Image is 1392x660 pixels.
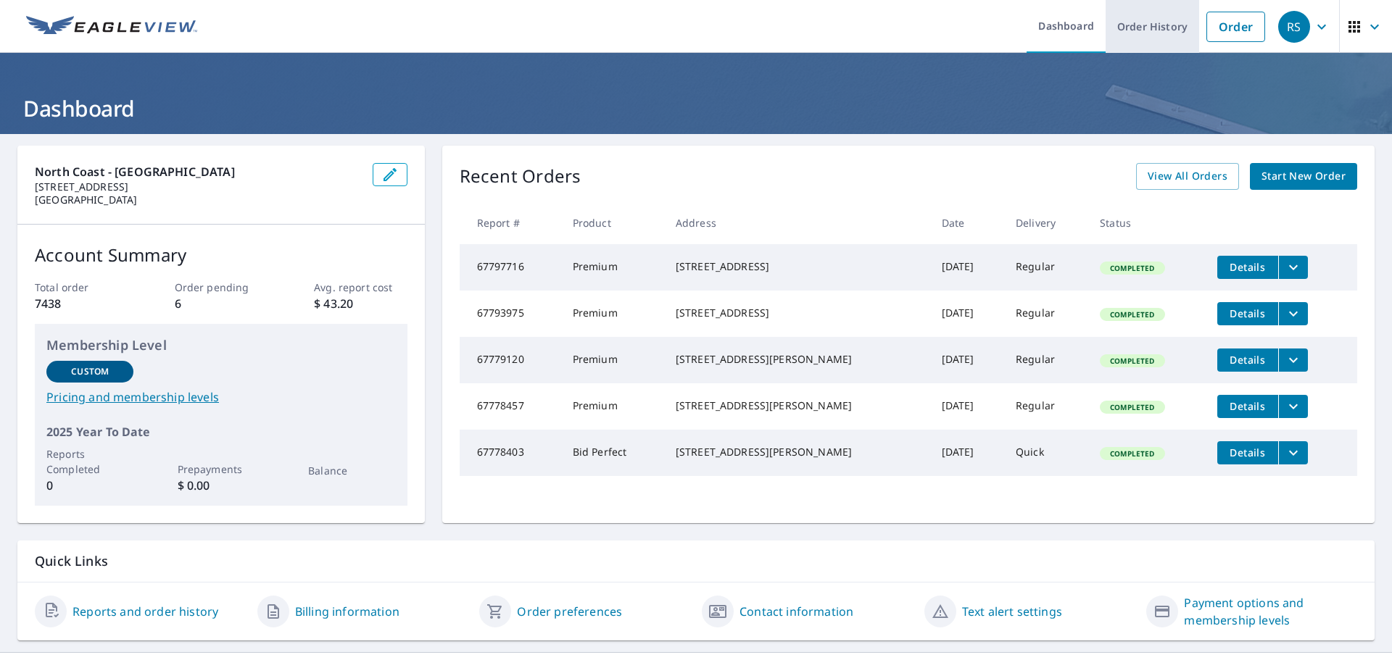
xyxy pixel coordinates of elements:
[35,295,128,312] p: 7438
[1101,448,1163,459] span: Completed
[1136,163,1239,190] a: View All Orders
[1004,291,1088,337] td: Regular
[1278,348,1308,372] button: filesDropdownBtn-67779120
[295,603,399,620] a: Billing information
[1278,441,1308,464] button: filesDropdownBtn-67778403
[1278,256,1308,279] button: filesDropdownBtn-67797716
[175,280,268,295] p: Order pending
[460,337,561,383] td: 67779120
[962,603,1062,620] a: Text alert settings
[561,244,664,291] td: Premium
[314,295,407,312] p: $ 43.20
[1226,446,1269,459] span: Details
[1217,441,1278,464] button: detailsBtn-67778403
[1217,348,1278,372] button: detailsBtn-67779120
[739,603,853,620] a: Contact information
[35,193,361,206] p: [GEOGRAPHIC_DATA]
[46,423,396,440] p: 2025 Year To Date
[1250,163,1357,190] a: Start New Order
[314,280,407,295] p: Avg. report cost
[676,352,919,367] div: [STREET_ADDRESS][PERSON_NAME]
[46,388,396,406] a: Pricing and membership levels
[1004,244,1088,291] td: Regular
[17,93,1375,123] h1: Dashboard
[930,383,1004,430] td: [DATE]
[1226,260,1269,274] span: Details
[46,477,133,494] p: 0
[1101,309,1163,319] span: Completed
[1226,399,1269,413] span: Details
[460,383,561,430] td: 67778457
[35,280,128,295] p: Total order
[1261,167,1346,185] span: Start New Order
[1101,402,1163,412] span: Completed
[1004,383,1088,430] td: Regular
[930,244,1004,291] td: [DATE]
[676,306,919,320] div: [STREET_ADDRESS]
[178,477,265,494] p: $ 0.00
[664,201,930,244] th: Address
[561,201,664,244] th: Product
[175,295,268,312] p: 6
[561,430,664,476] td: Bid Perfect
[1101,356,1163,366] span: Completed
[460,244,561,291] td: 67797716
[676,259,919,274] div: [STREET_ADDRESS]
[1278,395,1308,418] button: filesDropdownBtn-67778457
[1226,306,1269,320] span: Details
[561,337,664,383] td: Premium
[35,552,1357,570] p: Quick Links
[1101,263,1163,273] span: Completed
[1278,11,1310,43] div: RS
[72,603,218,620] a: Reports and order history
[1004,201,1088,244] th: Delivery
[460,291,561,337] td: 67793975
[1004,337,1088,383] td: Regular
[460,430,561,476] td: 67778403
[561,291,664,337] td: Premium
[930,430,1004,476] td: [DATE]
[26,16,197,38] img: EV Logo
[35,180,361,193] p: [STREET_ADDRESS]
[561,383,664,430] td: Premium
[308,463,395,478] p: Balance
[1184,594,1357,629] a: Payment options and membership levels
[460,201,561,244] th: Report #
[1206,12,1265,42] a: Order
[35,163,361,180] p: North Coast - [GEOGRAPHIC_DATA]
[1217,395,1278,418] button: detailsBtn-67778457
[930,291,1004,337] td: [DATE]
[676,445,919,459] div: [STREET_ADDRESS][PERSON_NAME]
[35,242,407,268] p: Account Summary
[1004,430,1088,476] td: Quick
[178,461,265,477] p: Prepayments
[1217,302,1278,325] button: detailsBtn-67793975
[46,446,133,477] p: Reports Completed
[930,337,1004,383] td: [DATE]
[460,163,581,190] p: Recent Orders
[517,603,622,620] a: Order preferences
[1217,256,1278,279] button: detailsBtn-67797716
[1226,353,1269,367] span: Details
[676,398,919,413] div: [STREET_ADDRESS][PERSON_NAME]
[930,201,1004,244] th: Date
[1088,201,1206,244] th: Status
[1148,167,1227,185] span: View All Orders
[46,335,396,355] p: Membership Level
[1278,302,1308,325] button: filesDropdownBtn-67793975
[71,365,109,378] p: Custom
